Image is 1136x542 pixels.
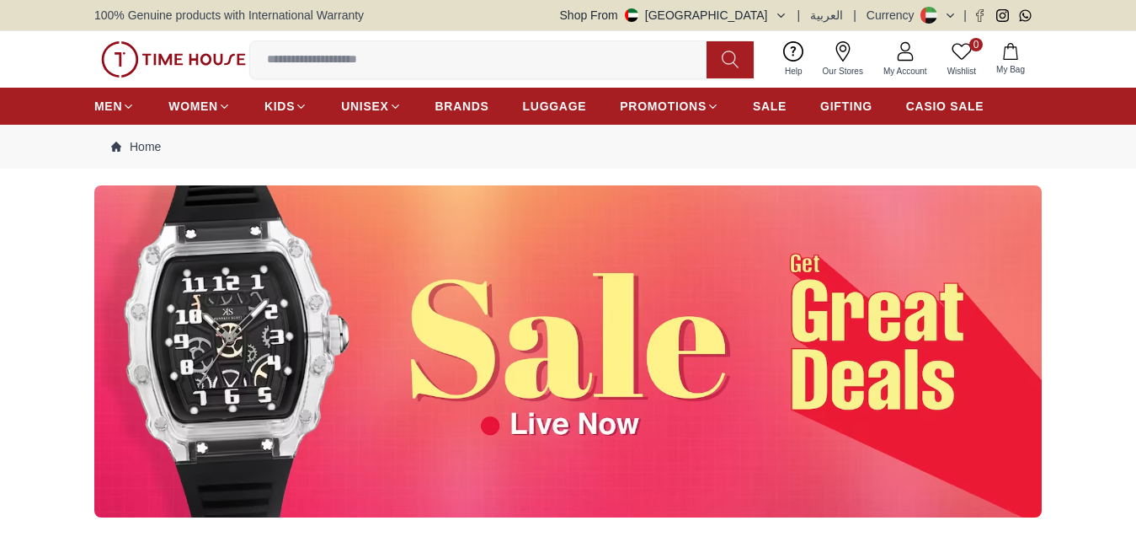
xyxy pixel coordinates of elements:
[753,98,787,115] span: SALE
[986,40,1035,79] button: My Bag
[778,65,809,78] span: Help
[264,91,307,121] a: KIDS
[523,98,587,115] span: LUGGAGE
[168,91,231,121] a: WOMEN
[625,8,638,22] img: United Arab Emirates
[941,65,983,78] span: Wishlist
[820,91,872,121] a: GIFTING
[94,185,1042,518] img: ...
[996,9,1009,22] a: Instagram
[775,38,813,81] a: Help
[867,7,921,24] div: Currency
[877,65,934,78] span: My Account
[523,91,587,121] a: LUGGAGE
[620,91,719,121] a: PROMOTIONS
[820,98,872,115] span: GIFTING
[963,7,967,24] span: |
[341,91,401,121] a: UNISEX
[813,38,873,81] a: Our Stores
[94,7,364,24] span: 100% Genuine products with International Warranty
[810,7,843,24] button: العربية
[816,65,870,78] span: Our Stores
[906,91,984,121] a: CASIO SALE
[753,91,787,121] a: SALE
[435,91,489,121] a: BRANDS
[937,38,986,81] a: 0Wishlist
[853,7,856,24] span: |
[101,41,246,78] img: ...
[94,98,122,115] span: MEN
[620,98,707,115] span: PROMOTIONS
[906,98,984,115] span: CASIO SALE
[989,63,1032,76] span: My Bag
[1019,9,1032,22] a: Whatsapp
[560,7,787,24] button: Shop From[GEOGRAPHIC_DATA]
[341,98,388,115] span: UNISEX
[264,98,295,115] span: KIDS
[168,98,218,115] span: WOMEN
[973,9,986,22] a: Facebook
[111,138,161,155] a: Home
[969,38,983,51] span: 0
[94,91,135,121] a: MEN
[94,125,1042,169] nav: Breadcrumb
[797,7,801,24] span: |
[435,98,489,115] span: BRANDS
